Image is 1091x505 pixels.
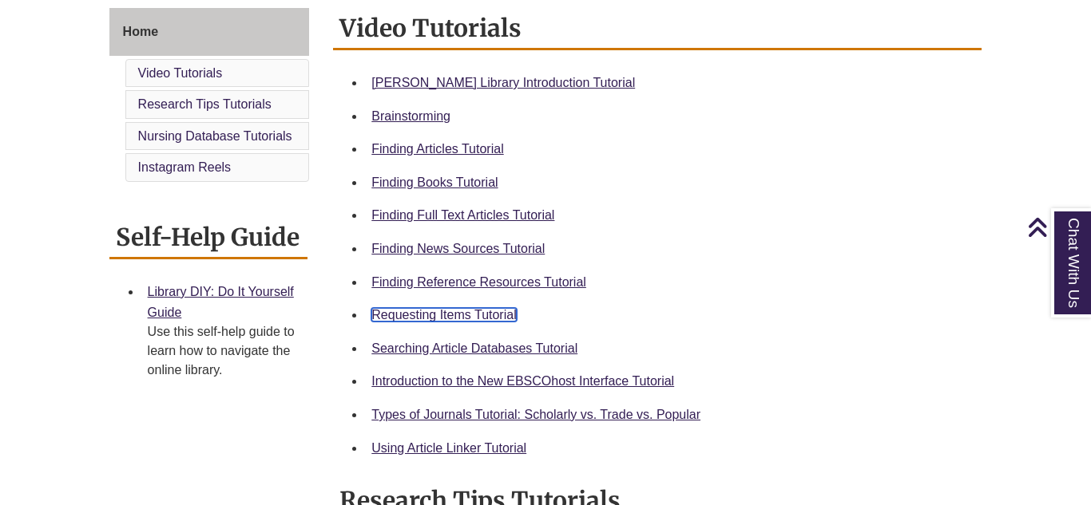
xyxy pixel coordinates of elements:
h2: Video Tutorials [333,8,982,50]
a: Finding News Sources Tutorial [371,242,545,255]
a: Instagram Reels [138,160,232,174]
a: Finding Articles Tutorial [371,142,503,156]
a: Library DIY: Do It Yourself Guide [148,285,294,319]
a: Introduction to the New EBSCOhost Interface Tutorial [371,374,674,388]
a: Home [109,8,310,56]
a: Back to Top [1027,216,1087,238]
div: Use this self-help guide to learn how to navigate the online library. [148,322,296,380]
a: Requesting Items Tutorial [371,308,516,322]
a: Video Tutorials [138,66,223,80]
a: Research Tips Tutorials [138,97,272,111]
a: Finding Full Text Articles Tutorial [371,208,554,222]
a: Searching Article Databases Tutorial [371,341,577,355]
a: Brainstorming [371,109,450,123]
span: Home [123,25,158,38]
a: Types of Journals Tutorial: Scholarly vs. Trade vs. Popular [371,408,700,421]
a: Finding Reference Resources Tutorial [371,275,586,289]
a: [PERSON_NAME] Library Introduction Tutorial [371,76,635,89]
a: Finding Books Tutorial [371,176,498,189]
a: Nursing Database Tutorials [138,129,292,143]
div: Guide Page Menu [109,8,310,185]
a: Using Article Linker Tutorial [371,441,526,455]
h2: Self-Help Guide [109,217,308,259]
